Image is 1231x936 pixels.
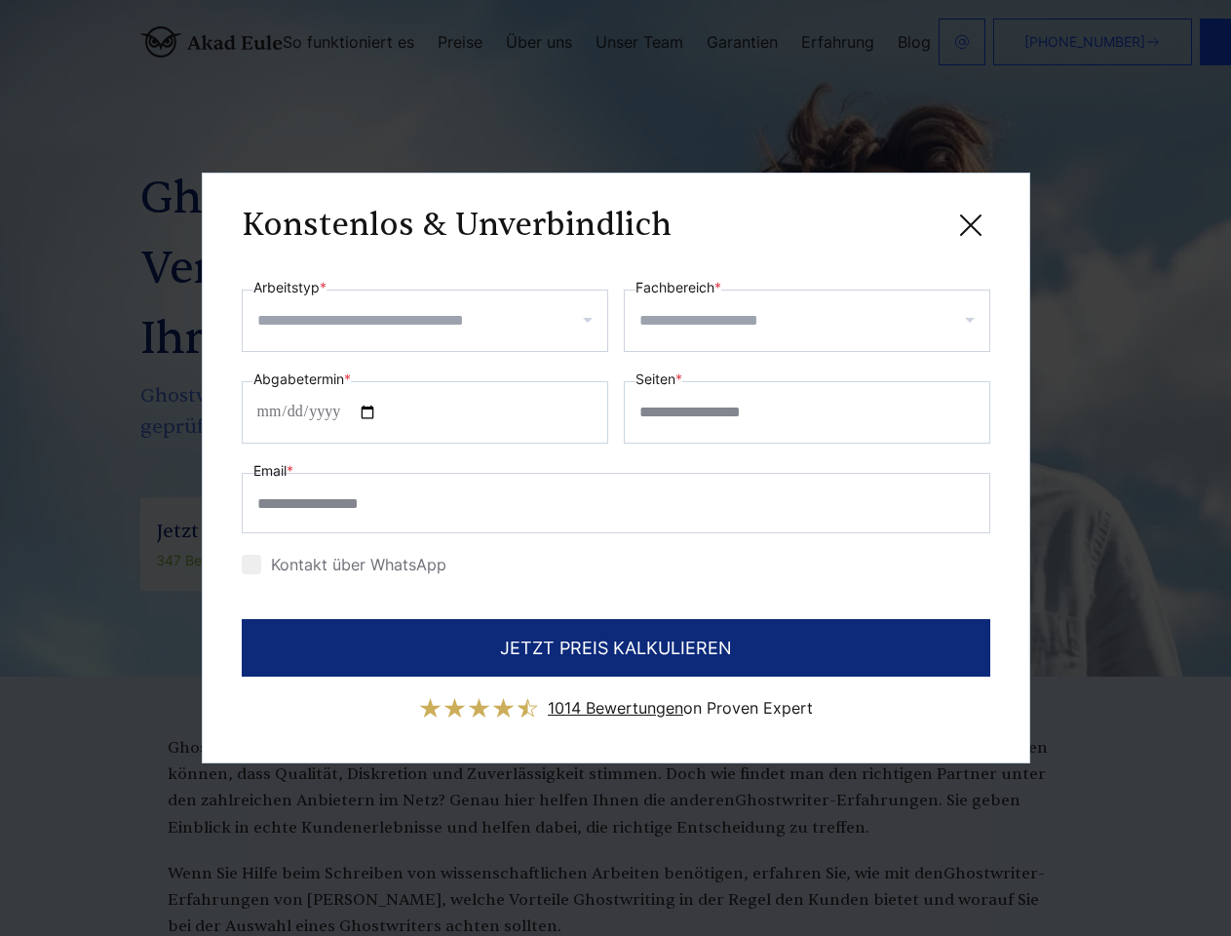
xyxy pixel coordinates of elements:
[242,555,446,574] label: Kontakt über WhatsApp
[635,276,721,299] label: Fachbereich
[253,276,327,299] label: Arbeitstyp
[242,206,672,245] h3: Konstenlos & Unverbindlich
[242,619,990,677] button: JETZT PREIS KALKULIEREN
[253,459,293,483] label: Email
[253,368,351,391] label: Abgabetermin
[548,692,813,723] div: on Proven Expert
[635,368,682,391] label: Seiten
[548,698,683,718] span: 1014 Bewertungen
